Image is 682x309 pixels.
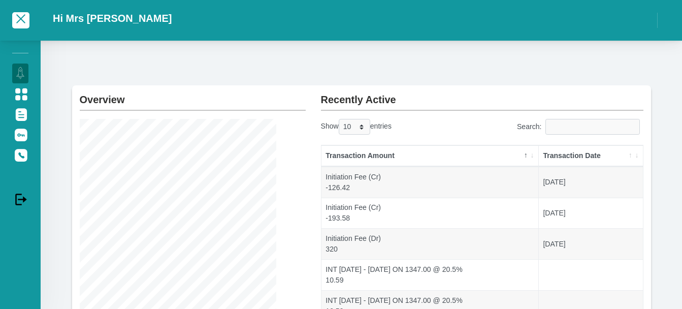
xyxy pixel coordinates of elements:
label: Show entries [321,119,392,135]
th: Transaction Amount: activate to sort column descending [321,145,539,167]
td: [DATE] [539,198,643,229]
td: Initiation Fee (Cr) -126.42 [321,167,539,198]
h2: Hi Mrs [PERSON_NAME] [53,12,172,24]
td: Initiation Fee (Dr) 320 [321,228,539,259]
h2: Recently Active [321,85,643,106]
a: Update Password [12,125,28,144]
td: Initiation Fee (Cr) -193.58 [321,198,539,229]
a: Dashboard [12,64,28,83]
a: Documents [12,104,28,123]
td: [DATE] [539,228,643,259]
a: Contact Us [12,145,28,164]
input: Search: [545,119,640,135]
a: Logout [12,189,28,208]
th: Transaction Date: activate to sort column ascending [539,145,643,167]
select: Showentries [339,119,370,135]
td: INT [DATE] - [DATE] ON 1347.00 @ 20.5% 10.59 [321,259,539,290]
td: [DATE] [539,167,643,198]
a: Manage Account [12,84,28,103]
li: Manage [12,48,28,57]
label: Search: [517,119,643,135]
h2: Overview [80,85,306,106]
